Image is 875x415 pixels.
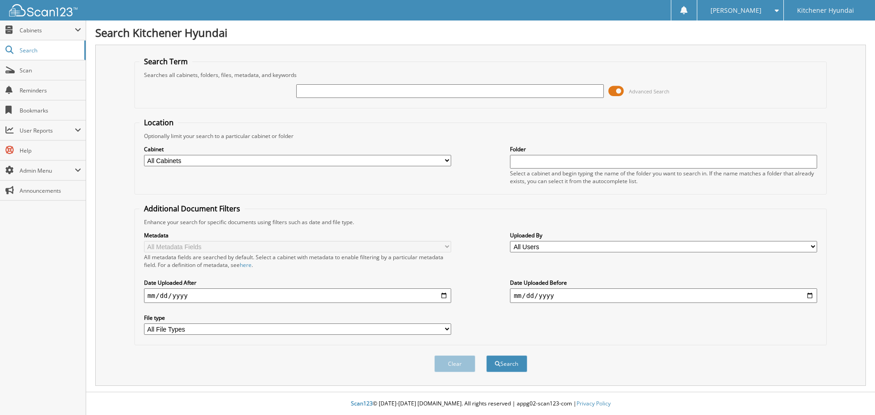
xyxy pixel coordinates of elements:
[510,288,817,303] input: end
[144,145,451,153] label: Cabinet
[351,400,373,407] span: Scan123
[144,253,451,269] div: All metadata fields are searched by default. Select a cabinet with metadata to enable filtering b...
[139,132,822,140] div: Optionally limit your search to a particular cabinet or folder
[510,279,817,287] label: Date Uploaded Before
[20,187,81,195] span: Announcements
[144,231,451,239] label: Metadata
[144,279,451,287] label: Date Uploaded After
[20,127,75,134] span: User Reports
[144,288,451,303] input: start
[20,107,81,114] span: Bookmarks
[576,400,611,407] a: Privacy Policy
[797,8,854,13] span: Kitchener Hyundai
[139,218,822,226] div: Enhance your search for specific documents using filters such as date and file type.
[20,87,81,94] span: Reminders
[9,4,77,16] img: scan123-logo-white.svg
[144,314,451,322] label: File type
[510,145,817,153] label: Folder
[710,8,762,13] span: [PERSON_NAME]
[434,355,475,372] button: Clear
[139,204,245,214] legend: Additional Document Filters
[20,147,81,154] span: Help
[139,56,192,67] legend: Search Term
[510,169,817,185] div: Select a cabinet and begin typing the name of the folder you want to search in. If the name match...
[629,88,669,95] span: Advanced Search
[240,261,252,269] a: here
[20,26,75,34] span: Cabinets
[86,393,875,415] div: © [DATE]-[DATE] [DOMAIN_NAME]. All rights reserved | appg02-scan123-com |
[20,167,75,174] span: Admin Menu
[95,25,866,40] h1: Search Kitchener Hyundai
[20,67,81,74] span: Scan
[139,71,822,79] div: Searches all cabinets, folders, files, metadata, and keywords
[20,46,80,54] span: Search
[139,118,178,128] legend: Location
[510,231,817,239] label: Uploaded By
[486,355,527,372] button: Search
